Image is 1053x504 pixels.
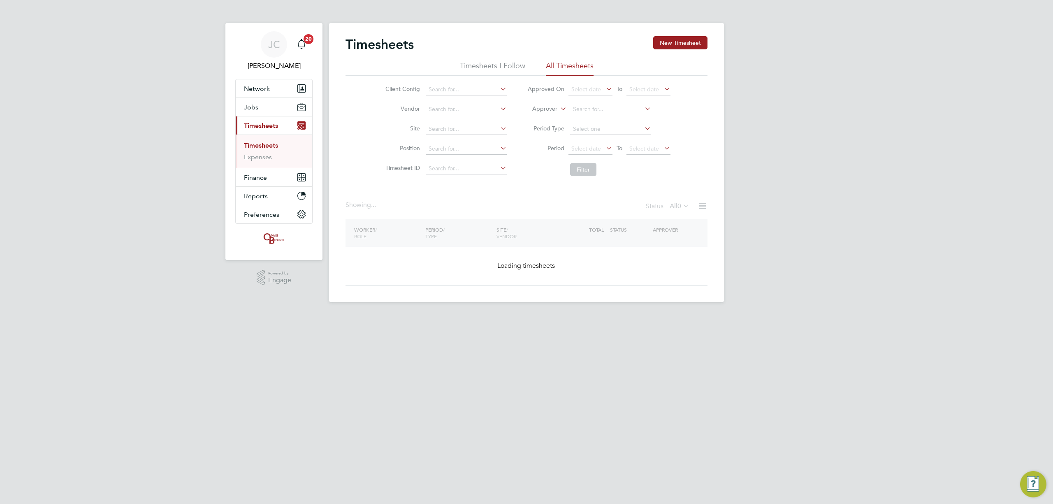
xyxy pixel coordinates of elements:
li: Timesheets I Follow [460,61,525,76]
button: New Timesheet [653,36,707,49]
a: JC[PERSON_NAME] [235,31,313,71]
span: Timesheets [244,122,278,130]
div: Status [646,201,691,212]
label: Approved On [527,85,564,93]
label: Approver [520,105,557,113]
input: Search for... [570,104,651,115]
label: Period Type [527,125,564,132]
a: Go to home page [235,232,313,245]
a: 20 [293,31,310,58]
span: 0 [677,202,681,210]
button: Engage Resource Center [1020,471,1046,497]
button: Jobs [236,98,312,116]
input: Search for... [426,143,507,155]
div: Timesheets [236,135,312,168]
label: Client Config [383,85,420,93]
label: Position [383,144,420,152]
span: Network [244,85,270,93]
a: Timesheets [244,142,278,149]
span: Select date [629,86,659,93]
span: Select date [629,145,659,152]
button: Timesheets [236,116,312,135]
label: Site [383,125,420,132]
span: Finance [244,174,267,181]
button: Preferences [236,205,312,223]
li: All Timesheets [546,61,594,76]
div: Showing [346,201,378,209]
img: oneillandbrennan-logo-retina.png [262,232,286,245]
a: Powered byEngage [257,270,292,286]
span: Engage [268,277,291,284]
button: Filter [570,163,596,176]
span: James Crawley [235,61,313,71]
span: 20 [304,34,313,44]
h2: Timesheets [346,36,414,53]
button: Network [236,79,312,98]
span: JC [268,39,280,50]
span: Select date [571,145,601,152]
span: To [614,143,625,153]
span: Preferences [244,211,279,218]
input: Search for... [426,84,507,95]
label: Period [527,144,564,152]
label: Timesheet ID [383,164,420,172]
label: Vendor [383,105,420,112]
input: Search for... [426,163,507,174]
nav: Main navigation [225,23,322,260]
input: Search for... [426,123,507,135]
span: To [614,84,625,94]
span: ... [371,201,376,209]
label: All [670,202,689,210]
input: Search for... [426,104,507,115]
button: Reports [236,187,312,205]
button: Finance [236,168,312,186]
span: Select date [571,86,601,93]
span: Powered by [268,270,291,277]
span: Reports [244,192,268,200]
span: Jobs [244,103,258,111]
a: Expenses [244,153,272,161]
input: Select one [570,123,651,135]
